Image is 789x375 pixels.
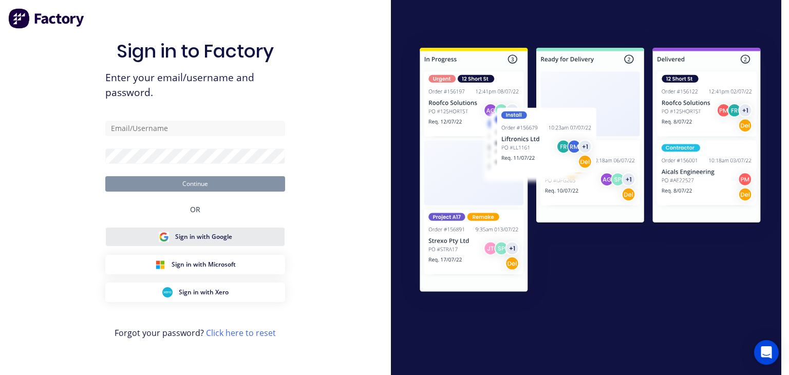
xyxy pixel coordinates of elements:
button: Microsoft Sign inSign in with Microsoft [105,255,285,274]
div: Open Intercom Messenger [754,340,779,365]
img: Sign in [399,29,782,314]
h1: Sign in to Factory [117,40,274,62]
img: Microsoft Sign in [155,259,165,270]
img: Xero Sign in [162,287,173,297]
div: OR [190,192,200,227]
a: Click here to reset [206,327,276,339]
span: Sign in with Google [175,232,232,241]
button: Continue [105,176,285,192]
img: Factory [8,8,85,29]
button: Google Sign inSign in with Google [105,227,285,247]
input: Email/Username [105,121,285,136]
span: Sign in with Xero [179,288,229,297]
span: Sign in with Microsoft [172,260,236,269]
span: Forgot your password? [115,327,276,339]
img: Google Sign in [159,232,169,242]
button: Xero Sign inSign in with Xero [105,283,285,302]
span: Enter your email/username and password. [105,70,285,100]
